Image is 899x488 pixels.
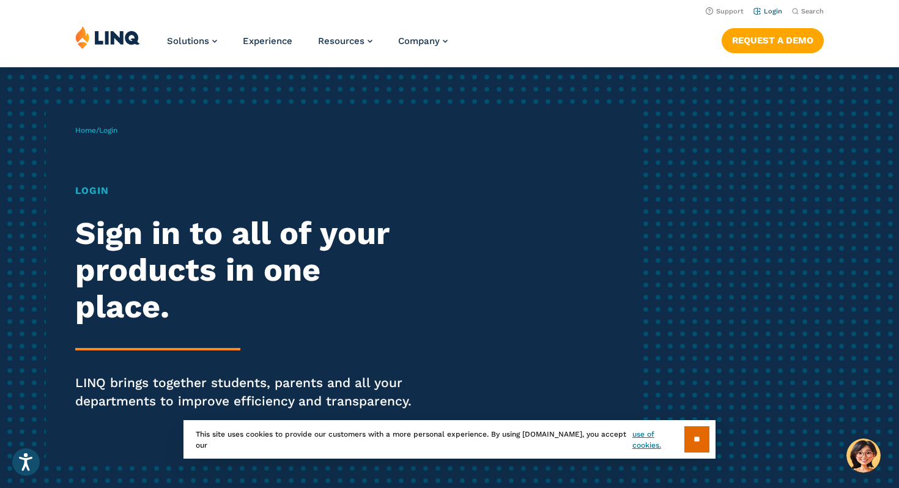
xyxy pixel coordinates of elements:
[398,35,440,46] span: Company
[801,7,824,15] span: Search
[398,35,448,46] a: Company
[75,126,96,135] a: Home
[722,28,824,53] a: Request a Demo
[75,26,140,49] img: LINQ | K‑12 Software
[318,35,372,46] a: Resources
[632,429,684,451] a: use of cookies.
[792,7,824,16] button: Open Search Bar
[846,438,881,473] button: Hello, have a question? Let’s chat.
[75,126,117,135] span: /
[167,35,217,46] a: Solutions
[183,420,716,459] div: This site uses cookies to provide our customers with a more personal experience. By using [DOMAIN...
[706,7,744,15] a: Support
[318,35,364,46] span: Resources
[75,374,421,410] p: LINQ brings together students, parents and all your departments to improve efficiency and transpa...
[75,215,421,325] h2: Sign in to all of your products in one place.
[722,26,824,53] nav: Button Navigation
[75,183,421,198] h1: Login
[167,26,448,66] nav: Primary Navigation
[99,126,117,135] span: Login
[243,35,292,46] a: Experience
[753,7,782,15] a: Login
[167,35,209,46] span: Solutions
